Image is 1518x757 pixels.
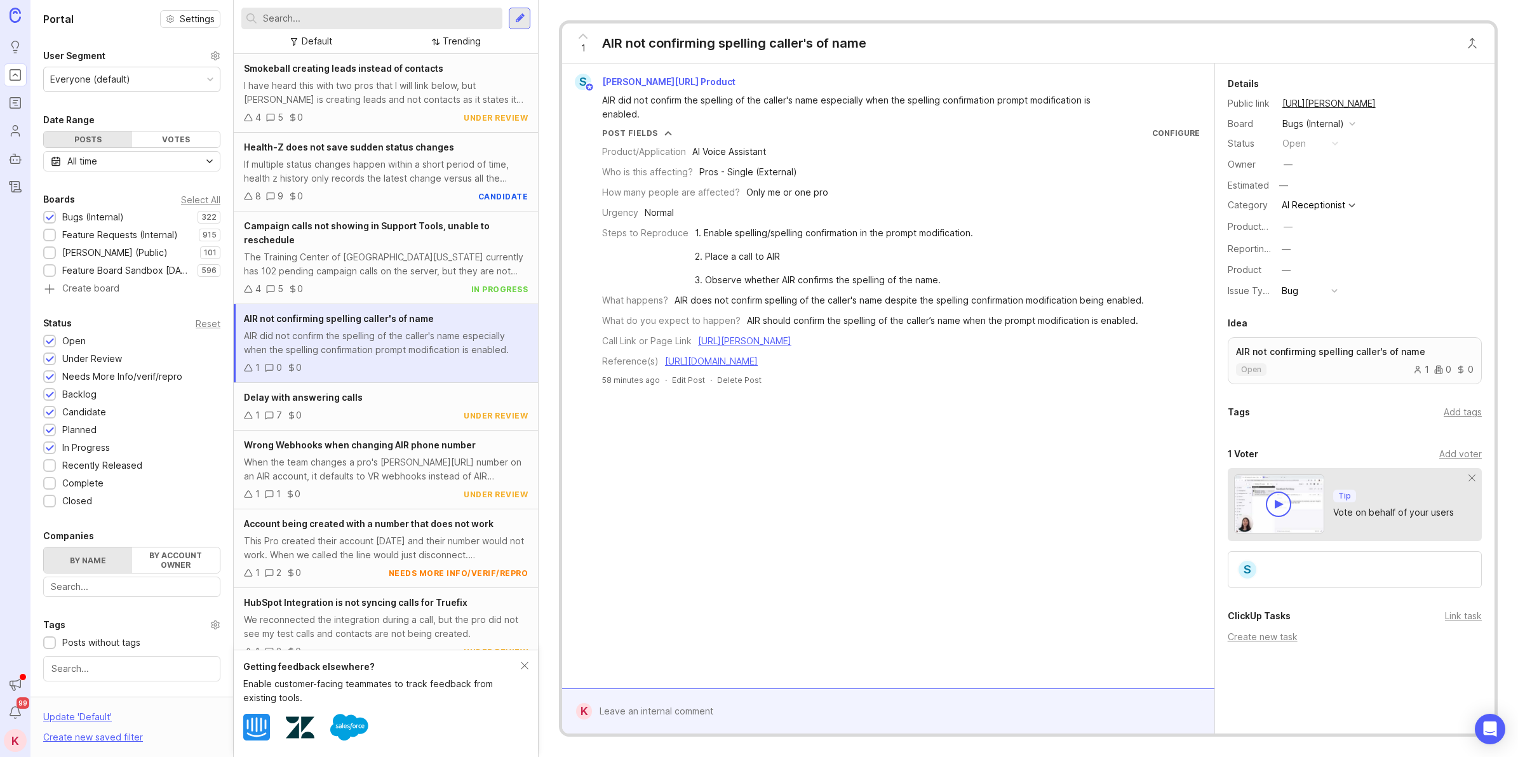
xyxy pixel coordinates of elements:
div: [PERSON_NAME] (Public) [62,246,168,260]
div: 2 [276,566,281,580]
div: Urgency [602,206,638,220]
label: Product [1228,264,1261,275]
div: Reference(s) [602,354,659,368]
div: Select All [181,196,220,203]
div: AIR did not confirm the spelling of the caller's name especially when the spelling confirmation p... [602,93,1110,121]
div: under review [464,489,528,500]
div: Feature Requests (Internal) [62,228,178,242]
p: open [1241,365,1261,375]
div: All time [67,154,97,168]
img: Canny Home [10,8,21,22]
a: Create board [43,284,220,295]
div: — [1284,157,1293,171]
div: K [576,703,592,720]
div: AIR does not confirm spelling of the caller's name despite the spelling confirmation modification... [675,293,1144,307]
a: Ideas [4,36,27,58]
div: Idea [1228,316,1247,331]
span: [PERSON_NAME][URL] Product [602,76,735,87]
div: Recently Released [62,459,142,472]
div: Category [1228,198,1272,212]
div: Public link [1228,97,1272,111]
div: Open [62,334,86,348]
span: 1 [581,41,586,55]
span: Health-Z does not save sudden status changes [244,142,454,152]
div: Only me or one pro [746,185,828,199]
a: Configure [1152,128,1200,138]
div: 3. Observe whether AIR confirms the spelling of the name. [695,273,973,287]
p: 322 [201,212,217,222]
div: Bugs (Internal) [1282,117,1344,131]
div: Create new task [1228,630,1482,644]
a: Changelog [4,175,27,198]
a: AIR not confirming spelling caller's of nameAIR did not confirm the spelling of the caller's name... [234,304,538,383]
div: 1 [276,487,281,501]
div: — [1284,220,1293,234]
div: 0 [295,566,301,580]
div: Date Range [43,112,95,128]
div: under review [464,646,528,657]
div: 1 [255,566,260,580]
div: Details [1228,76,1259,91]
a: 58 minutes ago [602,375,660,385]
input: Search... [51,662,212,676]
div: 4 [255,282,261,296]
div: Votes [132,131,220,147]
div: Candidate [62,405,106,419]
div: Estimated [1228,181,1269,190]
span: Delay with answering calls [244,392,363,403]
div: 0 [297,189,303,203]
div: We reconnected the integration during a call, but the pro did not see my test calls and contacts ... [244,613,528,641]
div: What do you expect to happen? [602,314,741,328]
div: candidate [478,191,528,202]
div: Posts [44,131,132,147]
div: Under Review [62,352,122,366]
div: needs more info/verif/repro [389,568,528,579]
img: Zendesk logo [286,713,314,742]
span: Settings [180,13,215,25]
div: User Segment [43,48,105,64]
a: Health-Z does not save sudden status changesIf multiple status changes happen within a short peri... [234,133,538,211]
div: S [575,74,591,90]
div: Boards [43,192,75,207]
div: 0 [276,361,282,375]
div: Edit Post [672,375,705,385]
div: Open Intercom Messenger [1475,714,1505,744]
img: Intercom logo [243,714,270,740]
div: 5 [278,111,283,124]
div: 0 [1456,365,1474,374]
div: 1 [255,645,260,659]
div: How many people are affected? [602,185,740,199]
a: Roadmaps [4,91,27,114]
p: Tip [1338,491,1351,501]
div: 2 [276,645,281,659]
label: By account owner [132,547,220,573]
div: 0 [296,408,302,422]
a: HubSpot Integration is not syncing calls for TruefixWe reconnected the integration during a call,... [234,588,538,667]
span: 99 [17,697,29,709]
div: Bug [1282,284,1298,298]
div: Needs More Info/verif/repro [62,370,182,384]
div: This Pro created their account [DATE] and their number would not work. When we called the line wo... [244,534,528,562]
div: AIR did not confirm the spelling of the caller's name especially when the spelling confirmation p... [244,329,528,357]
div: 1 [255,361,260,375]
a: [URL][DOMAIN_NAME] [665,356,758,366]
div: Status [1228,137,1272,151]
h1: Portal [43,11,74,27]
div: If multiple status changes happen within a short period of time, health z history only records th... [244,157,528,185]
a: [URL][PERSON_NAME] [1279,95,1380,112]
div: In Progress [62,441,110,455]
div: Enable customer-facing teammates to track feedback from existing tools. [243,677,521,705]
div: AI Receptionist [1282,201,1345,210]
a: Autopilot [4,147,27,170]
div: Posts without tags [62,636,140,650]
div: 2. Place a call to AIR [695,250,973,264]
div: Normal [645,206,674,220]
div: Update ' Default ' [43,710,112,730]
p: 915 [203,230,217,240]
a: Delay with answering calls170under review [234,383,538,431]
div: Complete [62,476,104,490]
div: Backlog [62,387,97,401]
label: Issue Type [1228,285,1274,296]
p: AIR not confirming spelling caller's of name [1236,345,1474,358]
